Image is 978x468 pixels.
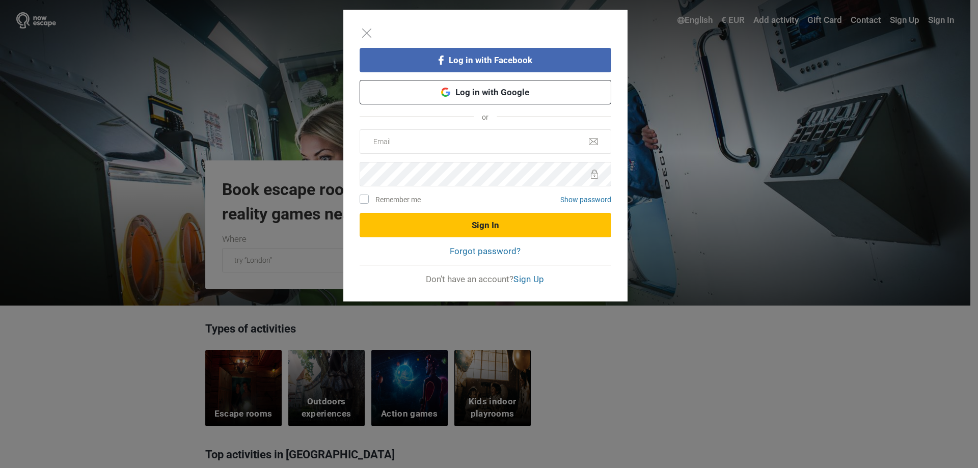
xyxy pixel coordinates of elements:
[513,274,544,284] a: Sign Up
[360,48,611,72] a: Log in with Facebook
[360,129,611,154] input: Email
[360,213,611,237] button: Sign In
[360,26,374,43] button: Close
[360,80,611,104] a: Log in with Google
[589,138,598,145] img: icon
[362,29,371,38] img: close
[367,195,421,205] label: Remember me
[474,108,497,125] span: or
[560,196,611,204] a: Show password
[360,273,611,285] p: Don’t have an account?
[591,170,598,179] img: icon
[450,246,521,256] a: Forgot password?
